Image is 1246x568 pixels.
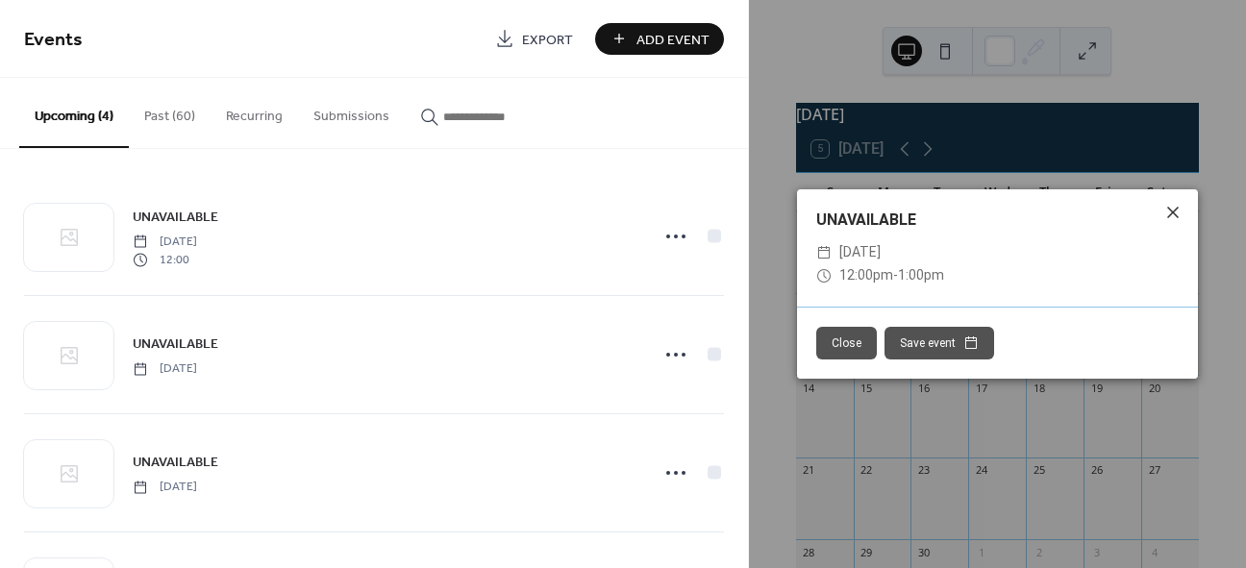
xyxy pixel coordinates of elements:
[133,206,218,228] a: UNAVAILABLE
[133,333,218,355] a: UNAVAILABLE
[839,241,881,264] span: [DATE]
[133,453,218,473] span: UNAVAILABLE
[133,479,197,496] span: [DATE]
[636,30,710,50] span: Add Event
[129,78,211,146] button: Past (60)
[133,360,197,378] span: [DATE]
[898,267,944,283] span: 1:00pm
[816,264,832,287] div: ​
[816,327,877,359] button: Close
[481,23,587,55] a: Export
[133,234,197,251] span: [DATE]
[133,251,197,268] span: 12:00
[893,267,898,283] span: -
[298,78,405,146] button: Submissions
[211,78,298,146] button: Recurring
[797,209,1198,232] div: UNAVAILABLE
[19,78,129,148] button: Upcoming (4)
[839,267,893,283] span: 12:00pm
[24,21,83,59] span: Events
[133,334,218,355] span: UNAVAILABLE
[133,208,218,228] span: UNAVAILABLE
[885,327,994,359] button: Save event
[595,23,724,55] button: Add Event
[522,30,573,50] span: Export
[133,451,218,473] a: UNAVAILABLE
[816,241,832,264] div: ​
